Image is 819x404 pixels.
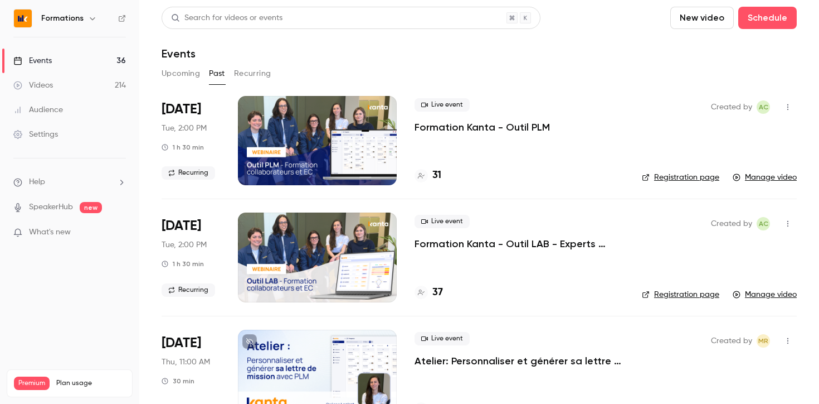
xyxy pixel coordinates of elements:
[162,217,201,235] span: [DATE]
[80,202,102,213] span: new
[29,227,71,238] span: What's new
[415,121,550,134] a: Formation Kanta - Outil PLM
[162,357,210,368] span: Thu, 11:00 AM
[162,123,207,134] span: Tue, 2:00 PM
[162,100,201,118] span: [DATE]
[757,334,770,348] span: Marion Roquet
[642,289,719,300] a: Registration page
[733,289,797,300] a: Manage video
[757,217,770,230] span: Anaïs Cachelou
[758,334,768,348] span: MR
[113,228,126,238] iframe: Noticeable Trigger
[162,213,220,302] div: Oct 7 Tue, 2:00 PM (Europe/Paris)
[415,285,443,300] a: 37
[759,100,768,114] span: AC
[162,259,204,268] div: 1 h 30 min
[162,283,215,297] span: Recurring
[162,65,200,83] button: Upcoming
[162,334,201,352] span: [DATE]
[13,80,53,91] div: Videos
[41,13,84,24] h6: Formations
[757,100,770,114] span: Anaïs Cachelou
[162,47,196,60] h1: Events
[162,96,220,185] div: Oct 7 Tue, 2:00 PM (Europe/Paris)
[738,7,797,29] button: Schedule
[711,100,752,114] span: Created by
[642,172,719,183] a: Registration page
[415,332,470,345] span: Live event
[711,334,752,348] span: Created by
[162,377,194,386] div: 30 min
[162,166,215,180] span: Recurring
[13,104,63,116] div: Audience
[14,377,50,390] span: Premium
[162,239,207,251] span: Tue, 2:00 PM
[171,12,282,24] div: Search for videos or events
[415,354,624,368] a: Atelier: Personnaliser et générer sa lettre de mission avec PLM
[234,65,271,83] button: Recurring
[209,65,225,83] button: Past
[56,379,125,388] span: Plan usage
[415,215,470,228] span: Live event
[432,168,441,183] h4: 31
[29,176,45,188] span: Help
[432,285,443,300] h4: 37
[13,176,126,188] li: help-dropdown-opener
[415,168,441,183] a: 31
[759,217,768,230] span: AC
[29,201,73,213] a: SpeakerHub
[162,143,204,152] div: 1 h 30 min
[13,129,58,140] div: Settings
[711,217,752,230] span: Created by
[670,7,734,29] button: New video
[13,55,52,66] div: Events
[415,237,624,251] a: Formation Kanta - Outil LAB - Experts Comptables & Collaborateurs
[14,9,32,27] img: Formations
[733,172,797,183] a: Manage video
[415,98,470,112] span: Live event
